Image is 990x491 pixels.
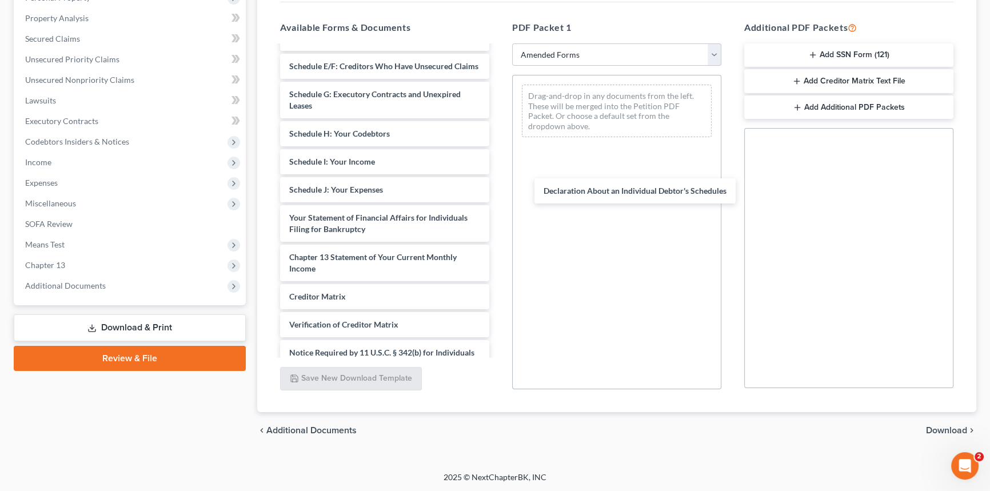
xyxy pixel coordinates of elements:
[14,346,246,371] a: Review & File
[25,239,65,249] span: Means Test
[257,426,266,435] i: chevron_left
[744,21,953,34] h5: Additional PDF Packets
[14,314,246,341] a: Download & Print
[744,69,953,93] button: Add Creditor Matrix Text File
[16,8,246,29] a: Property Analysis
[289,89,461,110] span: Schedule G: Executory Contracts and Unexpired Leases
[25,13,89,23] span: Property Analysis
[512,21,721,34] h5: PDF Packet 1
[289,320,398,329] span: Verification of Creditor Matrix
[16,49,246,70] a: Unsecured Priority Claims
[951,452,979,480] iframe: Intercom live chat
[544,186,726,195] span: Declaration About an Individual Debtor's Schedules
[25,137,129,146] span: Codebtors Insiders & Notices
[289,213,468,234] span: Your Statement of Financial Affairs for Individuals Filing for Bankruptcy
[522,85,712,137] div: Drag-and-drop in any documents from the left. These will be merged into the Petition PDF Packet. ...
[25,157,51,167] span: Income
[25,219,73,229] span: SOFA Review
[289,157,375,166] span: Schedule I: Your Income
[25,260,65,270] span: Chapter 13
[25,116,98,126] span: Executory Contracts
[257,426,357,435] a: chevron_left Additional Documents
[25,95,56,105] span: Lawsuits
[16,111,246,131] a: Executory Contracts
[289,252,457,273] span: Chapter 13 Statement of Your Current Monthly Income
[25,281,106,290] span: Additional Documents
[289,185,383,194] span: Schedule J: Your Expenses
[16,70,246,90] a: Unsecured Nonpriority Claims
[16,29,246,49] a: Secured Claims
[744,43,953,67] button: Add SSN Form (121)
[25,75,134,85] span: Unsecured Nonpriority Claims
[25,54,119,64] span: Unsecured Priority Claims
[289,292,346,301] span: Creditor Matrix
[25,34,80,43] span: Secured Claims
[266,426,357,435] span: Additional Documents
[289,348,474,369] span: Notice Required by 11 U.S.C. § 342(b) for Individuals Filing for Bankruptcy
[280,21,489,34] h5: Available Forms & Documents
[744,95,953,119] button: Add Additional PDF Packets
[16,214,246,234] a: SOFA Review
[289,129,390,138] span: Schedule H: Your Codebtors
[926,426,976,435] button: Download chevron_right
[975,452,984,461] span: 2
[16,90,246,111] a: Lawsuits
[926,426,967,435] span: Download
[25,198,76,208] span: Miscellaneous
[967,426,976,435] i: chevron_right
[280,367,422,391] button: Save New Download Template
[289,61,478,71] span: Schedule E/F: Creditors Who Have Unsecured Claims
[25,178,58,187] span: Expenses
